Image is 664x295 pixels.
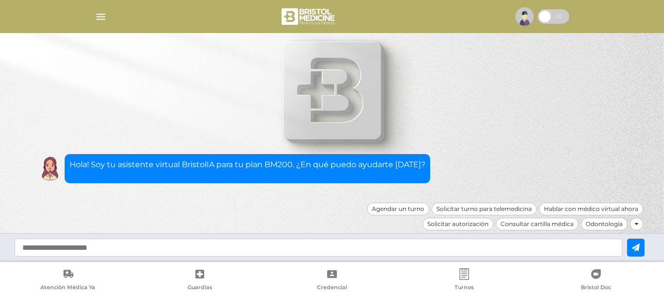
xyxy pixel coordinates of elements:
[40,284,95,293] span: Atención Médica Ya
[70,159,425,171] p: Hola! Soy tu asistente virtual BristolIA para tu plan BM200. ¿En qué puedo ayudarte [DATE]?
[432,203,537,215] div: Solicitar turno para telemedicina
[398,268,530,293] a: Turnos
[38,156,62,181] img: Cober IA
[530,268,662,293] a: Bristol Doc
[280,5,338,28] img: bristol-medicine-blanco.png
[188,284,212,293] span: Guardias
[2,268,134,293] a: Atención Médica Ya
[134,268,266,293] a: Guardias
[454,284,474,293] span: Turnos
[581,284,611,293] span: Bristol Doc
[422,218,493,230] div: Solicitar autorización
[496,218,578,230] div: Consultar cartilla médica
[95,11,107,23] img: Cober_menu-lines-white.svg
[539,203,643,215] div: Hablar con médico virtual ahora
[266,268,398,293] a: Credencial
[367,203,429,215] div: Agendar un turno
[515,7,534,26] img: profile-placeholder.svg
[317,284,347,293] span: Credencial
[581,218,628,230] div: Odontología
